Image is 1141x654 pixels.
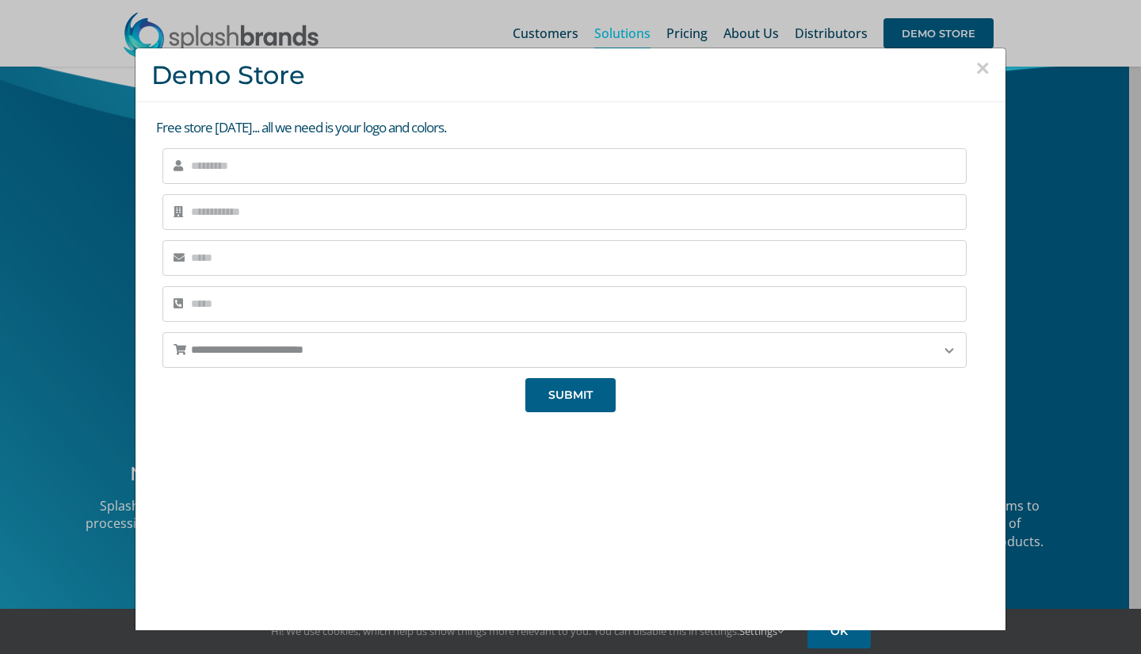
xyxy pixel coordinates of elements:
[548,388,593,402] span: SUBMIT
[156,118,990,138] p: Free store [DATE]... all we need is your logo and colors.
[151,60,990,90] h3: Demo Store
[525,378,616,412] button: SUBMIT
[975,56,990,80] button: Close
